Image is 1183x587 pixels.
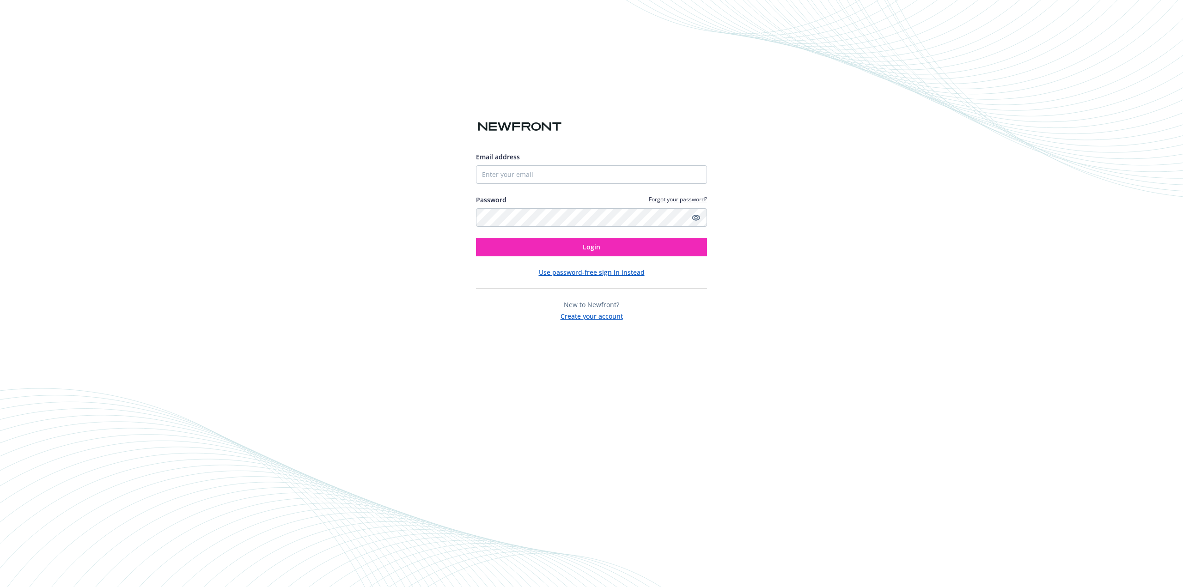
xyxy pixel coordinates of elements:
[476,195,506,205] label: Password
[583,242,600,251] span: Login
[561,309,623,321] button: Create your account
[649,195,707,203] a: Forgot your password?
[476,152,520,161] span: Email address
[476,238,707,256] button: Login
[476,208,707,227] input: Enter your password
[564,300,619,309] span: New to Newfront?
[690,212,701,223] a: Show password
[476,165,707,184] input: Enter your email
[539,267,645,277] button: Use password-free sign in instead
[476,119,563,135] img: Newfront logo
